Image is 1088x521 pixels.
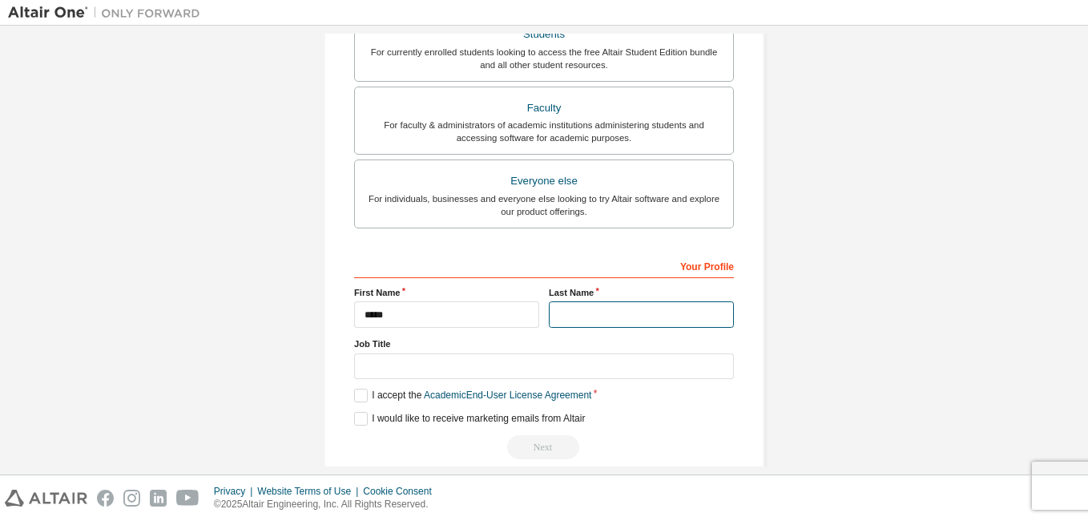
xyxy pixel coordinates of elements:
[97,490,114,507] img: facebook.svg
[257,485,363,498] div: Website Terms of Use
[549,286,734,299] label: Last Name
[365,97,723,119] div: Faculty
[365,46,723,71] div: For currently enrolled students looking to access the free Altair Student Edition bundle and all ...
[354,252,734,278] div: Your Profile
[354,435,734,459] div: Read and acccept EULA to continue
[214,485,257,498] div: Privacy
[5,490,87,507] img: altair_logo.svg
[365,119,723,144] div: For faculty & administrators of academic institutions administering students and accessing softwa...
[354,389,591,402] label: I accept the
[214,498,441,511] p: © 2025 Altair Engineering, Inc. All Rights Reserved.
[8,5,208,21] img: Altair One
[123,490,140,507] img: instagram.svg
[365,170,723,192] div: Everyone else
[365,192,723,218] div: For individuals, businesses and everyone else looking to try Altair software and explore our prod...
[365,23,723,46] div: Students
[150,490,167,507] img: linkedin.svg
[176,490,199,507] img: youtube.svg
[354,337,734,350] label: Job Title
[354,412,585,426] label: I would like to receive marketing emails from Altair
[363,485,441,498] div: Cookie Consent
[354,286,539,299] label: First Name
[424,390,591,401] a: Academic End-User License Agreement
